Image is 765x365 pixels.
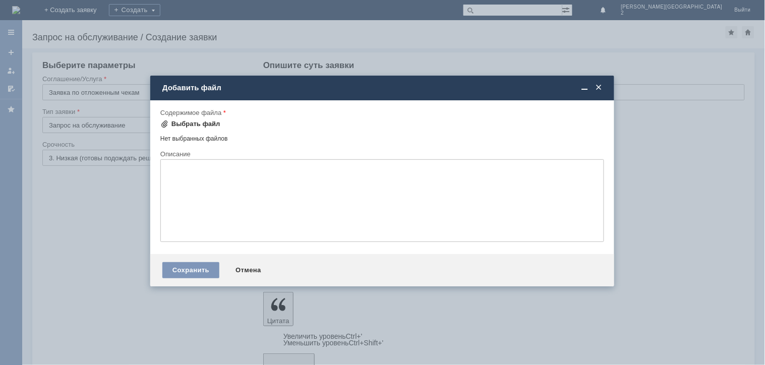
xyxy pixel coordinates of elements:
[171,120,220,128] div: Выбрать файл
[594,83,604,92] span: Закрыть
[162,83,604,92] div: Добавить файл
[160,109,602,116] div: Содержимое файла
[580,83,590,92] span: Свернуть (Ctrl + M)
[160,151,602,157] div: Описание
[160,131,604,143] div: Нет выбранных файлов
